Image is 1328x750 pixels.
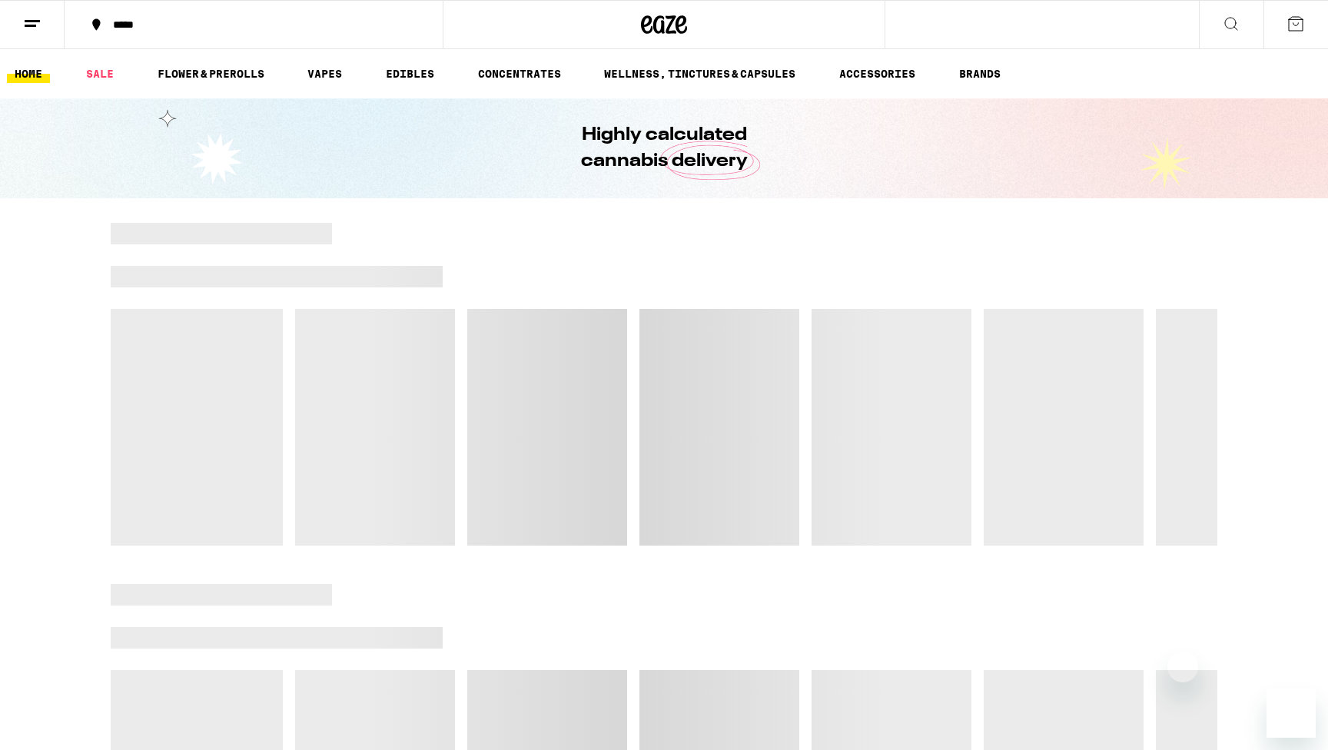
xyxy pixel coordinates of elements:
[78,65,121,83] a: SALE
[470,65,569,83] a: CONCENTRATES
[537,122,791,174] h1: Highly calculated cannabis delivery
[7,65,50,83] a: HOME
[150,65,272,83] a: FLOWER & PREROLLS
[1267,689,1316,738] iframe: Button to launch messaging window
[832,65,923,83] a: ACCESSORIES
[951,65,1008,83] a: BRANDS
[596,65,803,83] a: WELLNESS, TINCTURES & CAPSULES
[378,65,442,83] a: EDIBLES
[300,65,350,83] a: VAPES
[1167,652,1198,682] iframe: Close message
